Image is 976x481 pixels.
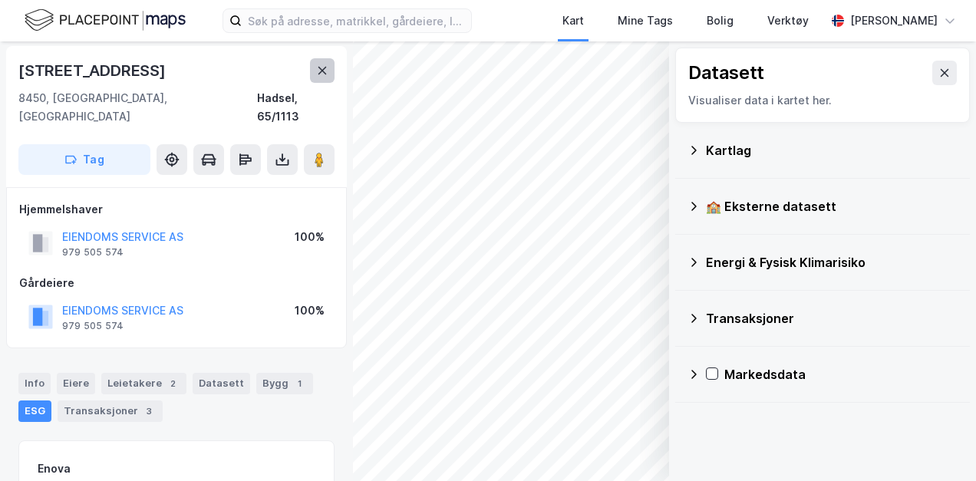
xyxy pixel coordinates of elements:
div: Visualiser data i kartet her. [688,91,957,110]
div: 2 [165,376,180,391]
button: Tag [18,144,150,175]
div: Leietakere [101,373,186,394]
div: 100% [295,301,325,320]
div: Verktøy [767,12,809,30]
div: Kart [562,12,584,30]
div: Datasett [688,61,764,85]
div: Mine Tags [618,12,673,30]
div: Eiere [57,373,95,394]
div: ESG [18,400,51,422]
div: Energi & Fysisk Klimarisiko [706,253,958,272]
div: Gårdeiere [19,274,334,292]
iframe: Chat Widget [899,407,976,481]
div: 979 505 574 [62,320,124,332]
div: Datasett [193,373,250,394]
div: [STREET_ADDRESS] [18,58,169,83]
div: Enova [38,460,71,478]
div: Info [18,373,51,394]
div: 8450, [GEOGRAPHIC_DATA], [GEOGRAPHIC_DATA] [18,89,257,126]
input: Søk på adresse, matrikkel, gårdeiere, leietakere eller personer [242,9,471,32]
div: Bolig [707,12,734,30]
img: logo.f888ab2527a4732fd821a326f86c7f29.svg [25,7,186,34]
div: 100% [295,228,325,246]
div: Hjemmelshaver [19,200,334,219]
div: Transaksjoner [706,309,958,328]
div: Hadsel, 65/1113 [257,89,335,126]
div: Kartlag [706,141,958,160]
div: Transaksjoner [58,400,163,422]
div: Bygg [256,373,313,394]
div: 🏫 Eksterne datasett [706,197,958,216]
div: 3 [141,404,157,419]
div: Kontrollprogram for chat [899,407,976,481]
div: 979 505 574 [62,246,124,259]
div: 1 [292,376,307,391]
div: Markedsdata [724,365,958,384]
div: [PERSON_NAME] [850,12,938,30]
